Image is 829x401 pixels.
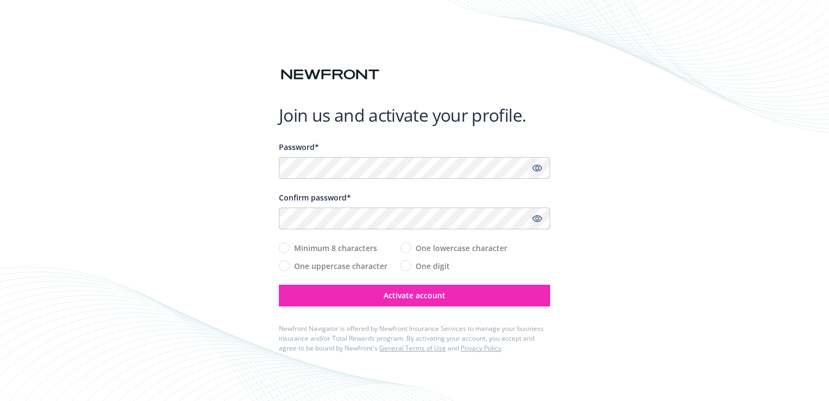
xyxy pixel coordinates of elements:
[279,324,550,353] div: Newfront Navigator is offered by Newfront Insurance Services to manage your business insurance an...
[379,343,446,353] a: General Terms of Use
[294,260,387,272] span: One uppercase character
[279,65,381,84] img: Newfront logo
[416,242,507,254] span: One lowercase character
[279,192,351,203] span: Confirm password*
[416,260,450,272] span: One digit
[279,157,550,179] input: Enter a unique password...
[461,343,501,353] a: Privacy Policy
[531,212,544,225] a: Show password
[531,161,544,174] a: Show password
[294,242,377,254] span: Minimum 8 characters
[279,142,319,152] span: Password*
[279,285,550,306] button: Activate account
[279,104,550,126] h1: Join us and activate your profile.
[279,208,550,229] input: Confirm your unique password...
[384,290,445,300] span: Activate account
